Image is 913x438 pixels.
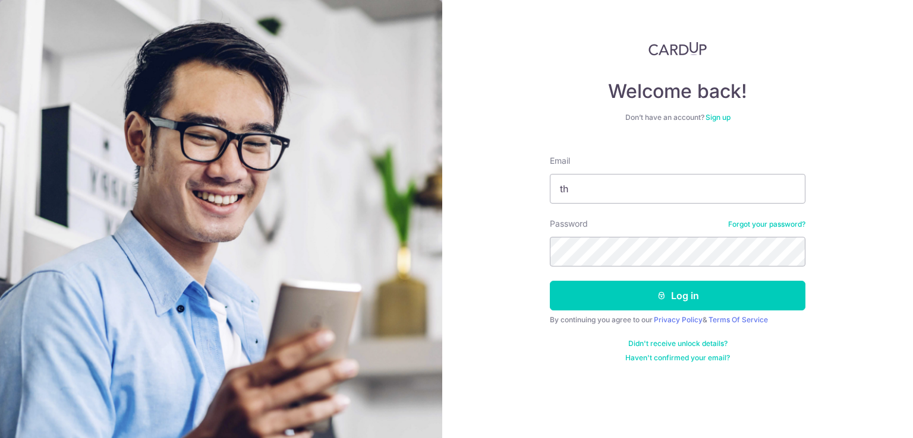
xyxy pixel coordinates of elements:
a: Sign up [706,113,731,122]
div: By continuing you agree to our & [550,315,805,325]
a: Privacy Policy [654,315,703,324]
img: CardUp Logo [648,42,707,56]
a: Haven't confirmed your email? [625,353,730,363]
a: Terms Of Service [709,315,768,324]
button: Log in [550,281,805,310]
input: Enter your Email [550,174,805,204]
div: Don’t have an account? [550,113,805,122]
label: Password [550,218,588,230]
a: Didn't receive unlock details? [628,339,728,348]
a: Forgot your password? [728,220,805,229]
h4: Welcome back! [550,80,805,103]
label: Email [550,155,570,167]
